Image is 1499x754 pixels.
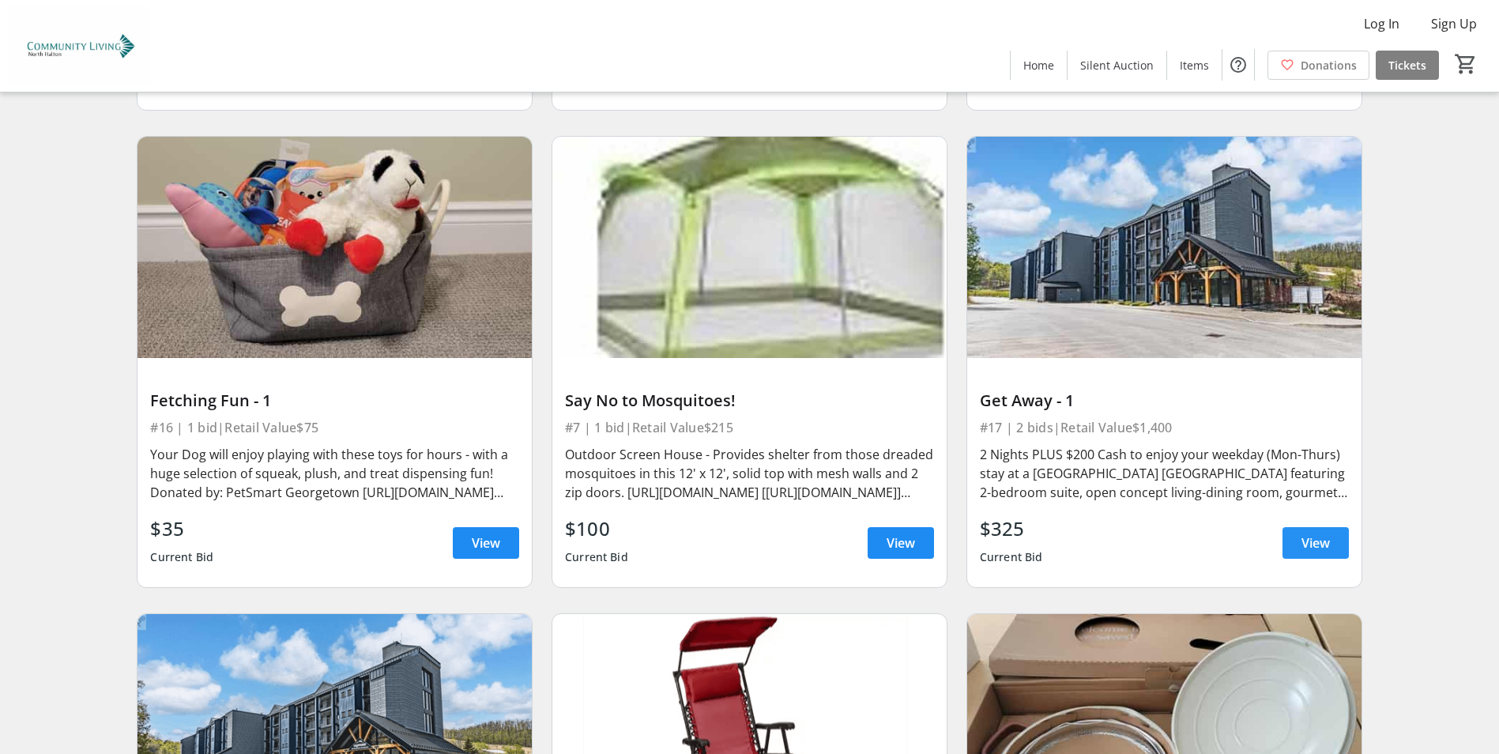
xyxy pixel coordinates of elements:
[980,417,1349,439] div: #17 | 2 bids | Retail Value $1,400
[1167,51,1222,80] a: Items
[137,137,532,359] img: Fetching Fun - 1
[1023,57,1054,74] span: Home
[150,391,519,410] div: Fetching Fun - 1
[565,417,934,439] div: #7 | 1 bid | Retail Value $215
[565,445,934,502] div: Outdoor Screen House - Provides shelter from those dreaded mosquitoes in this 12' x 12', solid to...
[1364,14,1399,33] span: Log In
[1011,51,1067,80] a: Home
[150,515,213,543] div: $35
[1068,51,1166,80] a: Silent Auction
[1301,533,1330,552] span: View
[565,515,628,543] div: $100
[980,445,1349,502] div: 2 Nights PLUS $200 Cash to enjoy your weekday (Mon-Thurs) stay at a [GEOGRAPHIC_DATA] [GEOGRAPHIC...
[980,391,1349,410] div: Get Away - 1
[887,533,915,552] span: View
[1222,49,1254,81] button: Help
[1180,57,1209,74] span: Items
[150,543,213,571] div: Current Bid
[9,6,150,85] img: Community Living North Halton's Logo
[1431,14,1477,33] span: Sign Up
[552,137,947,359] img: Say No to Mosquitoes!
[1418,11,1490,36] button: Sign Up
[1080,57,1154,74] span: Silent Auction
[868,527,934,559] a: View
[150,417,519,439] div: #16 | 1 bid | Retail Value $75
[565,543,628,571] div: Current Bid
[1388,57,1426,74] span: Tickets
[1376,51,1439,80] a: Tickets
[1267,51,1369,80] a: Donations
[980,515,1043,543] div: $325
[1351,11,1412,36] button: Log In
[1282,527,1349,559] a: View
[150,445,519,502] div: Your Dog will enjoy playing with these toys for hours - with a huge selection of squeak, plush, a...
[565,391,934,410] div: Say No to Mosquitoes!
[472,533,500,552] span: View
[1301,57,1357,74] span: Donations
[453,527,519,559] a: View
[1452,50,1480,78] button: Cart
[967,137,1362,359] img: Get Away - 1
[980,543,1043,571] div: Current Bid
